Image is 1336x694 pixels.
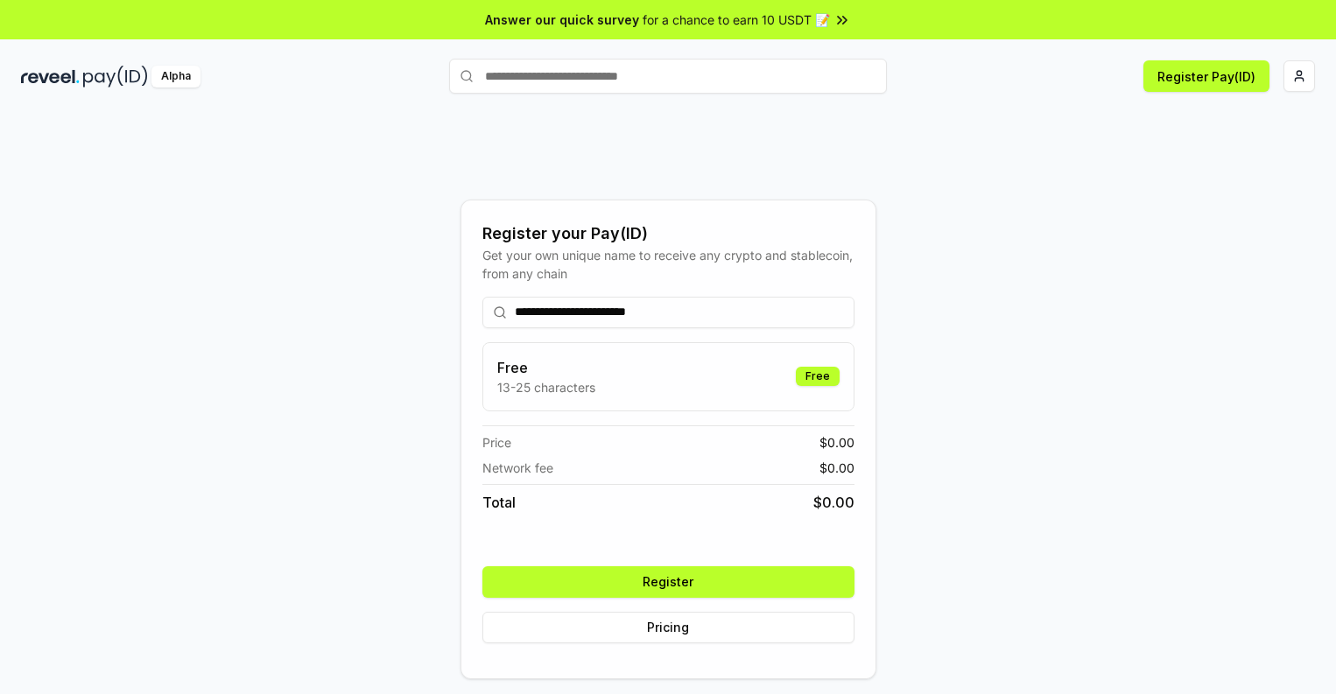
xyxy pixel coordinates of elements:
[21,66,80,88] img: reveel_dark
[796,367,840,386] div: Free
[819,459,854,477] span: $ 0.00
[482,246,854,283] div: Get your own unique name to receive any crypto and stablecoin, from any chain
[482,566,854,598] button: Register
[485,11,639,29] span: Answer our quick survey
[482,459,553,477] span: Network fee
[482,612,854,643] button: Pricing
[482,433,511,452] span: Price
[497,357,595,378] h3: Free
[482,492,516,513] span: Total
[482,221,854,246] div: Register your Pay(ID)
[819,433,854,452] span: $ 0.00
[1143,60,1269,92] button: Register Pay(ID)
[643,11,830,29] span: for a chance to earn 10 USDT 📝
[497,378,595,396] p: 13-25 characters
[151,66,200,88] div: Alpha
[813,492,854,513] span: $ 0.00
[83,66,148,88] img: pay_id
